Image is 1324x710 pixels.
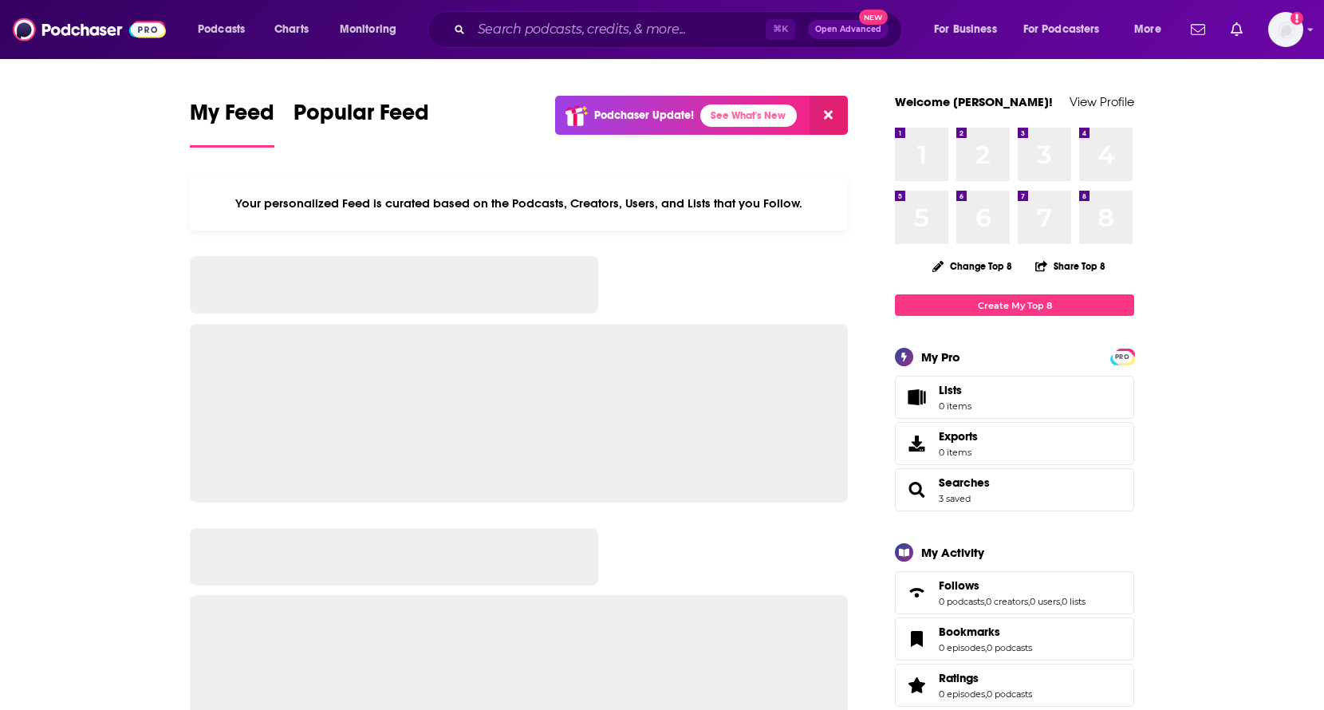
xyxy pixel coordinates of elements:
span: Follows [895,571,1134,614]
a: 0 lists [1062,596,1086,607]
span: Open Advanced [815,26,881,34]
a: 0 podcasts [987,642,1032,653]
img: User Profile [1268,12,1303,47]
span: , [985,688,987,700]
a: Bookmarks [939,625,1032,639]
a: Popular Feed [294,99,429,148]
a: Welcome [PERSON_NAME]! [895,94,1053,109]
span: New [859,10,888,25]
a: Exports [895,422,1134,465]
a: 0 users [1030,596,1060,607]
button: Open AdvancedNew [808,20,889,39]
span: Exports [939,429,978,444]
span: Popular Feed [294,99,429,136]
button: open menu [187,17,266,42]
span: , [1060,596,1062,607]
span: Exports [900,432,932,455]
span: My Feed [190,99,274,136]
img: Podchaser - Follow, Share and Rate Podcasts [13,14,166,45]
a: 3 saved [939,493,971,504]
a: See What's New [700,105,797,127]
span: For Podcasters [1023,18,1100,41]
div: Your personalized Feed is curated based on the Podcasts, Creators, Users, and Lists that you Follow. [190,176,848,231]
span: , [1028,596,1030,607]
span: 0 items [939,400,971,412]
button: open menu [1123,17,1181,42]
button: Show profile menu [1268,12,1303,47]
span: Podcasts [198,18,245,41]
button: open menu [1013,17,1123,42]
span: ⌘ K [766,19,795,40]
span: For Business [934,18,997,41]
a: Charts [264,17,318,42]
button: Share Top 8 [1034,250,1106,282]
span: Searches [895,468,1134,511]
a: Follows [939,578,1086,593]
span: Logged in as mmaugeri_hunter [1268,12,1303,47]
a: Show notifications dropdown [1224,16,1249,43]
span: Ratings [939,671,979,685]
span: Charts [274,18,309,41]
a: 0 podcasts [939,596,984,607]
span: Lists [939,383,962,397]
span: Bookmarks [895,617,1134,661]
button: Change Top 8 [923,256,1022,276]
span: , [985,642,987,653]
a: Ratings [939,671,1032,685]
a: Create My Top 8 [895,294,1134,316]
button: open menu [329,17,417,42]
a: Show notifications dropdown [1184,16,1212,43]
a: 0 creators [986,596,1028,607]
div: My Pro [921,349,960,365]
a: My Feed [190,99,274,148]
span: , [984,596,986,607]
span: More [1134,18,1161,41]
button: open menu [923,17,1017,42]
a: Follows [900,582,932,604]
svg: Add a profile image [1291,12,1303,25]
a: Lists [895,376,1134,419]
span: 0 items [939,447,978,458]
span: Lists [900,386,932,408]
a: Searches [900,479,932,501]
a: 0 episodes [939,642,985,653]
span: Follows [939,578,979,593]
a: Bookmarks [900,628,932,650]
a: 0 episodes [939,688,985,700]
span: Monitoring [340,18,396,41]
span: Lists [939,383,971,397]
span: PRO [1113,351,1132,363]
span: Ratings [895,664,1134,707]
a: Searches [939,475,990,490]
a: View Profile [1070,94,1134,109]
div: My Activity [921,545,984,560]
a: PRO [1113,350,1132,362]
a: 0 podcasts [987,688,1032,700]
span: Bookmarks [939,625,1000,639]
p: Podchaser Update! [594,108,694,122]
div: Search podcasts, credits, & more... [443,11,917,48]
a: Ratings [900,674,932,696]
input: Search podcasts, credits, & more... [471,17,766,42]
